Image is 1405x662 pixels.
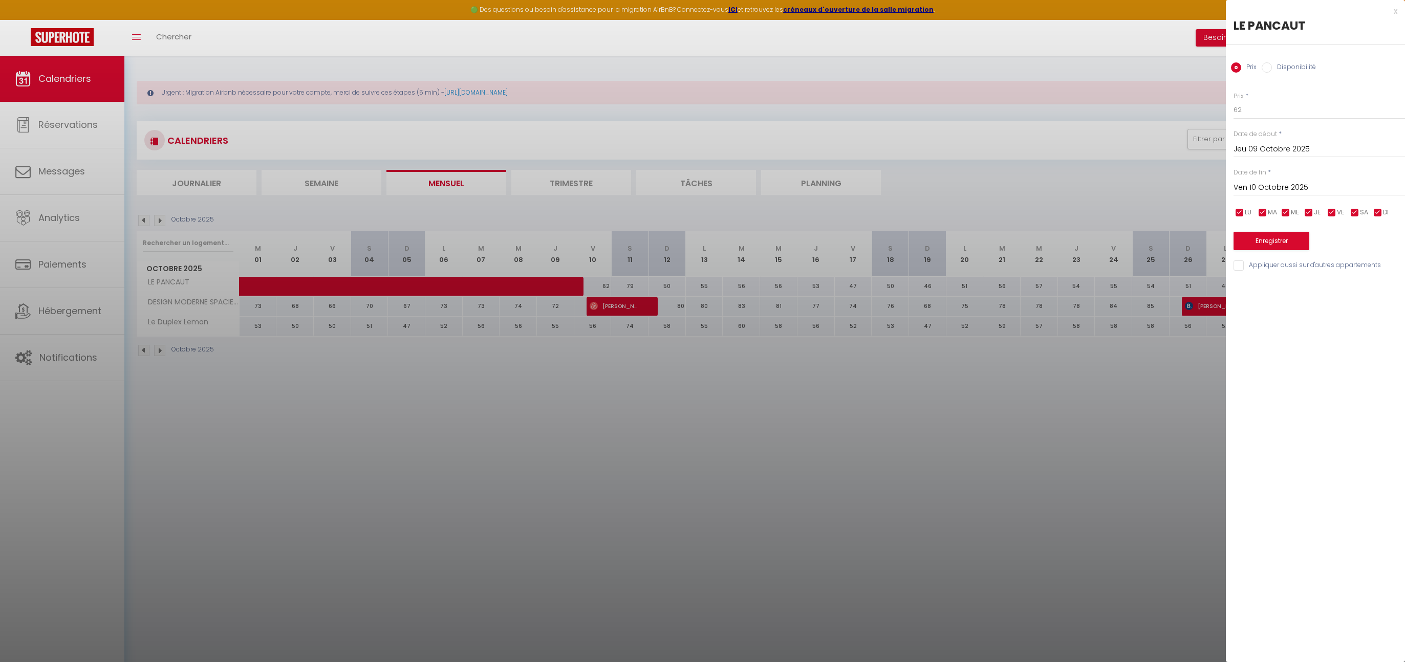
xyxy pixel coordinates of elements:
[8,4,39,35] button: Ouvrir le widget de chat LiveChat
[1272,62,1316,74] label: Disponibilité
[1234,92,1244,101] label: Prix
[1234,129,1277,139] label: Date de début
[1337,208,1344,217] span: VE
[1241,62,1257,74] label: Prix
[1234,17,1397,34] div: LE PANCAUT
[1234,168,1266,178] label: Date de fin
[1291,208,1299,217] span: ME
[1314,208,1321,217] span: JE
[1360,208,1368,217] span: SA
[1383,208,1389,217] span: DI
[1234,232,1309,250] button: Enregistrer
[1245,208,1251,217] span: LU
[1268,208,1277,217] span: MA
[1226,5,1397,17] div: x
